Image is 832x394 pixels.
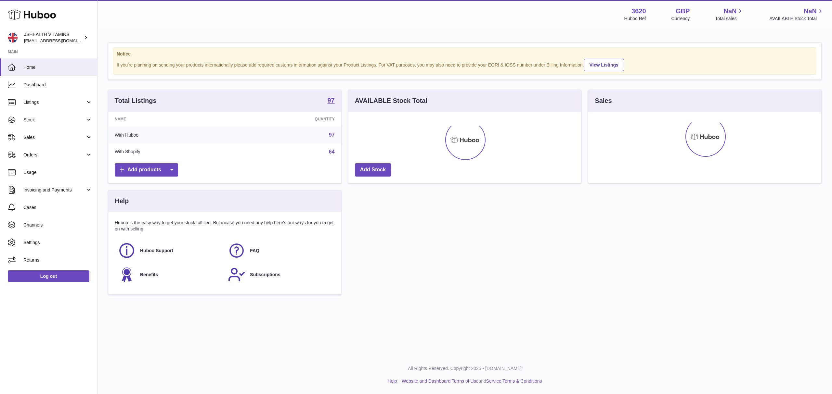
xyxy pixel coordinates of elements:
div: If you're planning on sending your products internationally please add required customs informati... [117,58,813,71]
span: Stock [23,117,85,123]
a: Service Terms & Conditions [486,378,542,384]
strong: 97 [327,97,334,104]
strong: Notice [117,51,813,57]
span: Dashboard [23,82,92,88]
a: NaN Total sales [715,7,744,22]
span: Orders [23,152,85,158]
span: Benefits [140,272,158,278]
h3: Total Listings [115,96,157,105]
a: Huboo Support [118,242,221,259]
span: Settings [23,240,92,246]
span: NaN [804,7,817,16]
div: Currency [671,16,690,22]
span: Usage [23,169,92,176]
div: Huboo Ref [624,16,646,22]
h3: Help [115,197,129,205]
div: JSHEALTH VITAMINS [24,31,83,44]
span: Home [23,64,92,70]
td: With Shopify [108,143,234,160]
span: [EMAIL_ADDRESS][DOMAIN_NAME] [24,38,96,43]
p: All Rights Reserved. Copyright 2025 - [DOMAIN_NAME] [103,365,827,372]
a: Subscriptions [228,266,331,283]
span: AVAILABLE Stock Total [769,16,824,22]
h3: AVAILABLE Stock Total [355,96,427,105]
img: internalAdmin-3620@internal.huboo.com [8,33,18,43]
strong: GBP [676,7,690,16]
a: 97 [329,132,335,138]
span: Cases [23,204,92,211]
a: FAQ [228,242,331,259]
span: FAQ [250,248,259,254]
span: Listings [23,99,85,105]
span: Total sales [715,16,744,22]
td: With Huboo [108,127,234,143]
h3: Sales [595,96,612,105]
span: Returns [23,257,92,263]
p: Huboo is the easy way to get your stock fulfilled. But incase you need any help here's our ways f... [115,220,335,232]
a: Benefits [118,266,221,283]
a: Website and Dashboard Terms of Use [402,378,478,384]
th: Quantity [234,112,341,127]
a: Help [388,378,397,384]
span: Sales [23,134,85,141]
strong: 3620 [631,7,646,16]
a: Add Stock [355,163,391,177]
a: View Listings [584,59,624,71]
a: 97 [327,97,334,105]
li: and [399,378,542,384]
span: Invoicing and Payments [23,187,85,193]
a: Add products [115,163,178,177]
span: NaN [723,7,736,16]
a: 64 [329,149,335,154]
span: Huboo Support [140,248,173,254]
span: Subscriptions [250,272,280,278]
th: Name [108,112,234,127]
a: NaN AVAILABLE Stock Total [769,7,824,22]
span: Channels [23,222,92,228]
a: Log out [8,270,89,282]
